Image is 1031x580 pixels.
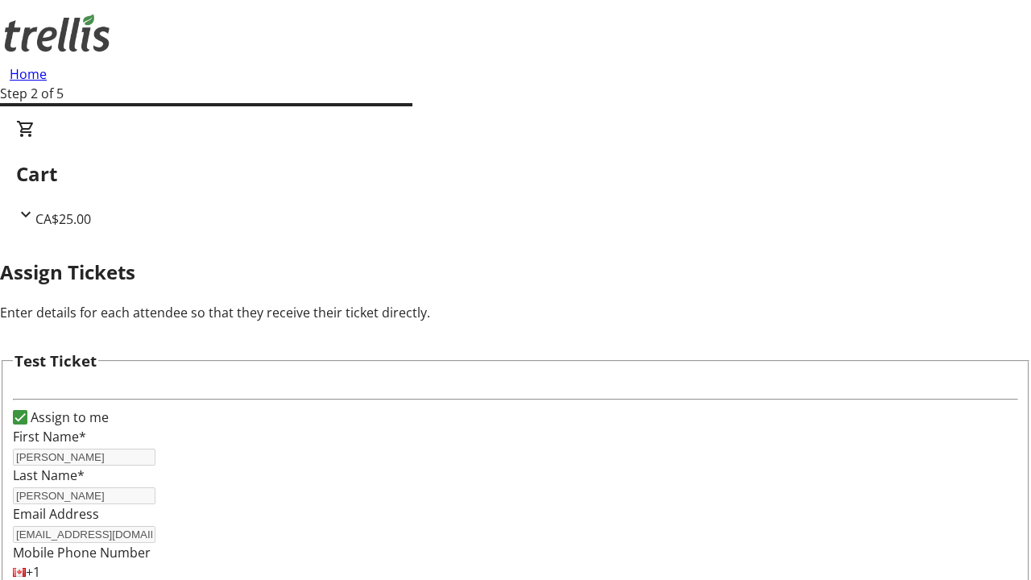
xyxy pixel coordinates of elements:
[13,544,151,561] label: Mobile Phone Number
[13,505,99,523] label: Email Address
[13,466,85,484] label: Last Name*
[35,210,91,228] span: CA$25.00
[16,119,1015,229] div: CartCA$25.00
[13,428,86,445] label: First Name*
[16,159,1015,188] h2: Cart
[27,408,109,427] label: Assign to me
[14,350,97,372] h3: Test Ticket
